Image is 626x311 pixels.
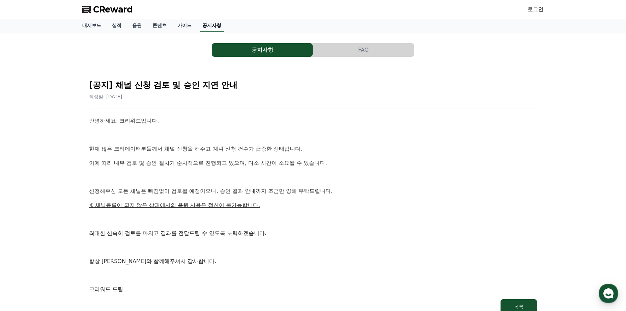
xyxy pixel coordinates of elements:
a: 설정 [87,214,130,231]
button: FAQ [313,43,414,57]
u: ※ 채널등록이 되지 않은 상태에서의 음원 사용은 정산이 불가능합니다. [89,202,260,208]
span: 작성일: [DATE] [89,94,122,99]
a: CReward [82,4,133,15]
h2: [공지] 채널 신청 검토 및 승인 지연 안내 [89,80,537,90]
a: 대화 [45,214,87,231]
span: 설정 [104,224,112,230]
a: 홈 [2,214,45,231]
a: 공지사항 [200,19,224,32]
p: 신청해주신 모든 채널은 빠짐없이 검토될 예정이오니, 승인 결과 안내까지 조금만 양해 부탁드립니다. [89,187,537,196]
span: 홈 [21,224,25,230]
p: 현재 많은 크리에이터분들께서 채널 신청을 해주고 계셔 신청 건수가 급증한 상태입니다. [89,145,537,153]
span: CReward [93,4,133,15]
div: 목록 [514,303,523,310]
p: 최대한 신속히 검토를 마치고 결과를 전달드릴 수 있도록 노력하겠습니다. [89,229,537,238]
span: 대화 [62,225,70,230]
a: 대시보드 [77,19,107,32]
p: 안녕하세요, 크리워드입니다. [89,116,537,125]
p: 크리워드 드림 [89,285,537,294]
button: 공지사항 [212,43,313,57]
p: 이에 따라 내부 검토 및 승인 절차가 순차적으로 진행되고 있으며, 다소 시간이 소요될 수 있습니다. [89,159,537,167]
a: 로그인 [528,5,544,14]
p: 항상 [PERSON_NAME]와 함께해주셔서 감사합니다. [89,257,537,266]
a: 음원 [127,19,147,32]
a: 콘텐츠 [147,19,172,32]
a: 가이드 [172,19,197,32]
a: 실적 [107,19,127,32]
